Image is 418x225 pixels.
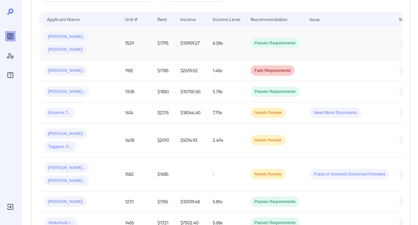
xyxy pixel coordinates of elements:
[5,202,16,212] div: Log Out
[175,60,208,81] td: $2639.52
[44,199,87,205] span: [PERSON_NAME]
[208,81,245,102] td: 5.78x
[157,15,168,23] div: Rent
[44,110,75,116] span: Essence T...
[251,40,299,46] span: Passes Requirements
[120,26,152,60] td: 1529
[120,81,152,102] td: 1308
[310,171,389,177] span: Fraud or Incorrect Document Provided
[125,15,137,23] div: Unit #
[399,15,415,23] div: Method
[44,131,87,137] span: [PERSON_NAME]
[44,34,89,40] span: [PERSON_NAME]..
[251,89,299,95] span: Passes Requirements
[120,123,152,157] td: 1408
[175,26,208,60] td: $10909.27
[47,15,80,23] div: Applicant Name
[5,70,16,80] div: FAQ
[175,81,208,102] td: $10700.60
[120,60,152,81] td: 1182
[152,26,175,60] td: $1795
[120,102,152,123] td: 1414
[251,68,295,74] span: Fails Requirements
[120,157,152,191] td: 1582
[152,60,175,81] td: $1785
[208,102,245,123] td: 7.79x
[175,123,208,157] td: $5014.92
[213,15,240,23] div: Income Level
[251,110,285,116] span: Needs Review
[208,157,245,191] td: -
[251,199,299,205] span: Passes Requirements
[208,191,245,212] td: 5.89x
[44,144,76,150] span: Taggeun O...
[5,31,16,41] div: Reports
[44,47,87,53] span: [PERSON_NAME]
[152,123,175,157] td: $2010
[180,15,196,23] div: Income
[251,15,287,23] div: Recommendation
[251,171,285,177] span: Needs Review
[44,68,87,74] span: [PERSON_NAME]
[208,60,245,81] td: 1.48x
[152,102,175,123] td: $2315
[120,191,152,212] td: 1231
[251,137,285,143] span: Needs Review
[310,15,320,23] div: Issue
[44,165,89,171] span: [PERSON_NAME]..
[44,178,89,184] span: [PERSON_NAME]..
[175,102,208,123] td: $18044.60
[44,89,89,95] span: [PERSON_NAME]..
[310,110,361,116] span: Need More Documents
[152,81,175,102] td: $1850
[5,51,16,61] div: Manage Users
[208,26,245,60] td: 6.08x
[208,123,245,157] td: 2.49x
[152,157,175,191] td: $1685
[152,191,175,212] td: $1765
[175,191,208,212] td: $10399.48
